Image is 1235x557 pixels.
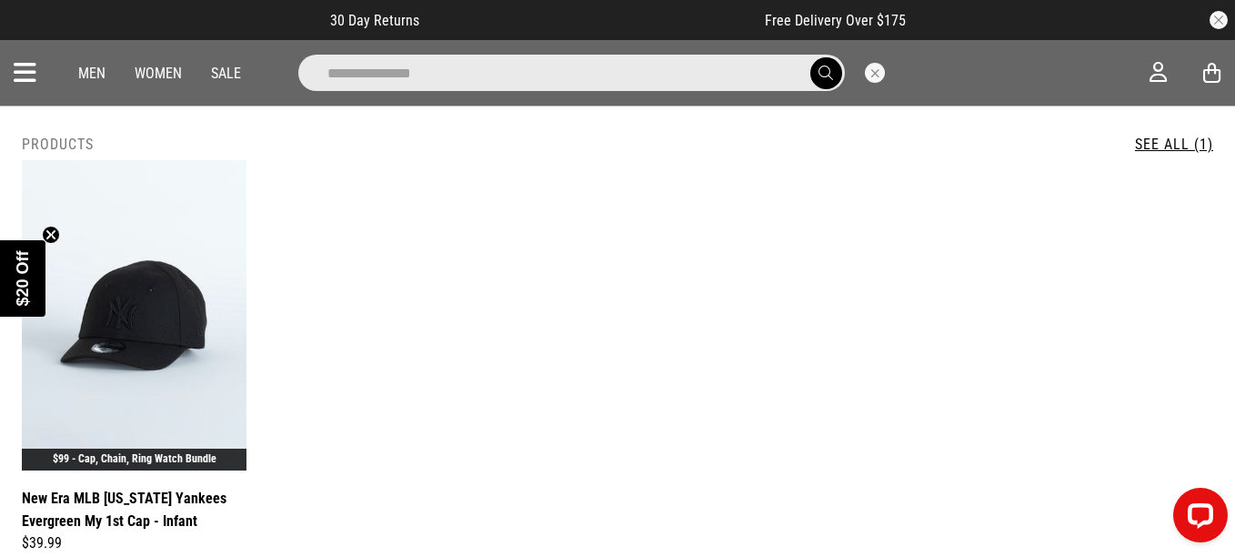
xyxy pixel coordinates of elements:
[42,226,60,244] button: Close teaser
[456,11,728,29] iframe: Customer reviews powered by Trustpilot
[865,63,885,83] button: Close search
[330,12,419,29] span: 30 Day Returns
[53,452,216,465] a: $99 - Cap, Chain, Ring Watch Bundle
[22,160,246,471] img: New Era Mlb New York Yankees Evergreen My 1st Cap - Infant in Black
[765,12,906,29] span: Free Delivery Over $175
[22,487,246,532] a: New Era MLB [US_STATE] Yankees Evergreen My 1st Cap - Infant
[22,532,246,554] div: $39.99
[78,65,105,82] a: Men
[211,65,241,82] a: Sale
[1159,481,1235,557] iframe: LiveChat chat widget
[1135,136,1213,153] a: See All (1)
[135,65,182,82] a: Women
[22,136,94,153] h2: Products
[14,250,32,306] span: $20 Off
